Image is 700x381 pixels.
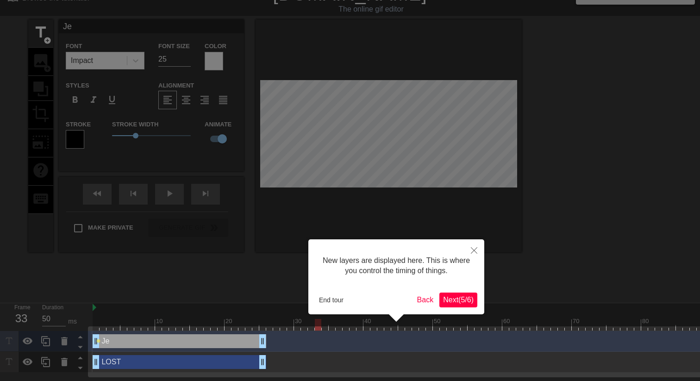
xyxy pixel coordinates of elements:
[413,293,437,307] button: Back
[315,293,347,307] button: End tour
[439,293,477,307] button: Next
[443,296,474,304] span: Next ( 5 / 6 )
[464,239,484,261] button: Close
[315,246,477,286] div: New layers are displayed here. This is where you control the timing of things.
